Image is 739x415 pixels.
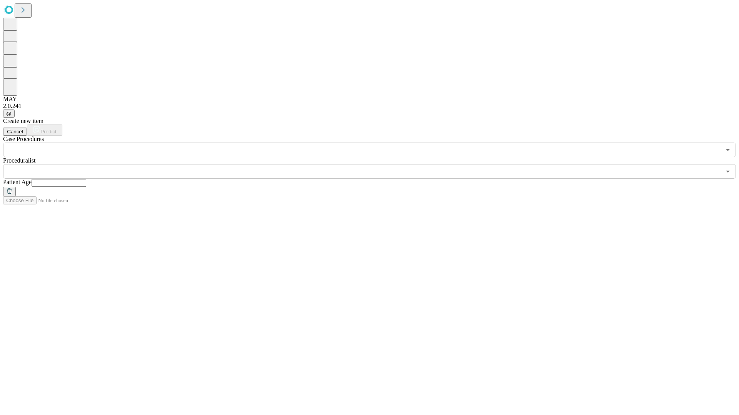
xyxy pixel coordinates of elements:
[3,179,32,185] span: Patient Age
[3,110,15,118] button: @
[3,118,43,124] span: Create new item
[722,166,733,177] button: Open
[6,111,12,116] span: @
[722,144,733,155] button: Open
[3,128,27,136] button: Cancel
[3,96,736,103] div: MAY
[40,129,56,134] span: Predict
[27,124,62,136] button: Predict
[7,129,23,134] span: Cancel
[3,136,44,142] span: Scheduled Procedure
[3,103,736,110] div: 2.0.241
[3,157,35,164] span: Proceduralist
